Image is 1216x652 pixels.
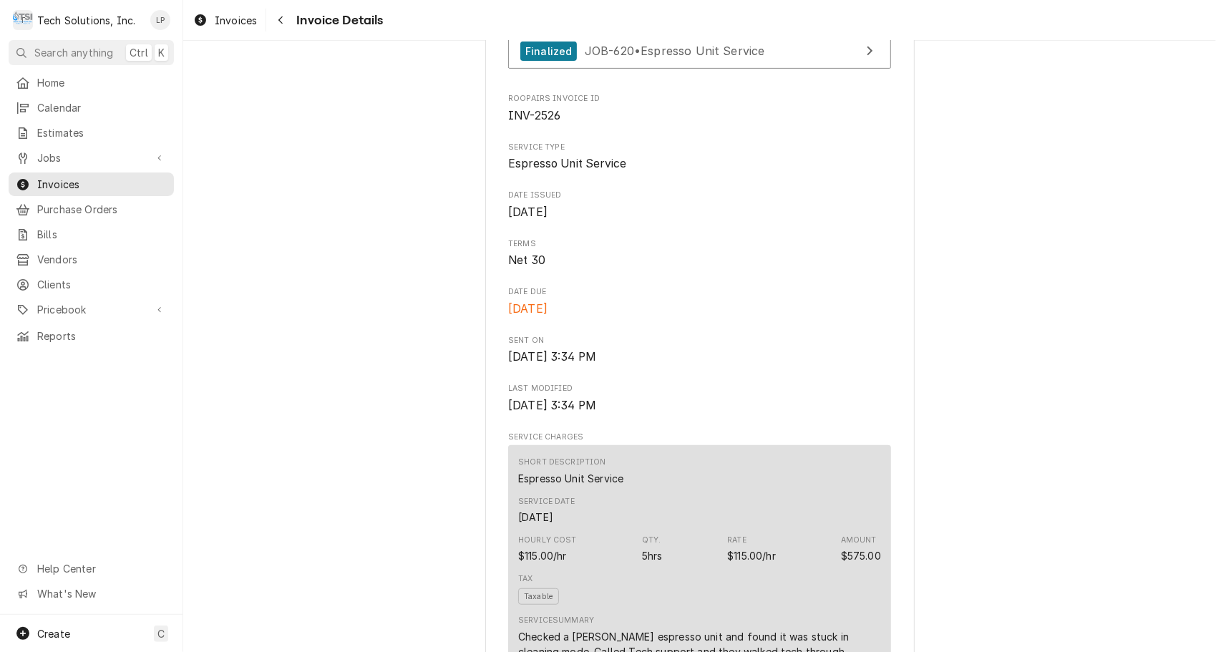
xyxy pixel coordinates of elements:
span: Bills [37,227,167,242]
div: Roopairs Invoice ID [508,93,891,124]
a: Reports [9,324,174,348]
span: [DATE] [508,302,548,316]
div: Finalized [520,42,577,61]
div: Service Date [518,496,575,525]
span: Date Issued [508,204,891,221]
span: Invoices [215,13,257,28]
span: Jobs [37,150,145,165]
div: Last Modified [508,383,891,414]
span: Calendar [37,100,167,115]
button: Navigate back [269,9,292,31]
button: Search anythingCtrlK [9,40,174,65]
span: [DATE] 3:34 PM [508,399,596,412]
div: Service Type [508,142,891,172]
span: Purchase Orders [37,202,167,217]
span: Date Due [508,286,891,298]
span: Last Modified [508,397,891,414]
span: Date Due [508,301,891,318]
div: Tech Solutions, Inc. [37,13,135,28]
div: Lisa Paschal's Avatar [150,10,170,30]
span: Search anything [34,45,113,60]
div: Quantity [642,548,663,563]
div: Service Summary [518,615,594,626]
div: Created From Job [508,14,891,76]
span: INV-2526 [508,109,560,122]
div: Service Date [518,510,553,525]
a: Calendar [9,96,174,120]
div: Quantity [642,535,663,563]
span: Taxable [518,588,559,605]
a: Purchase Orders [9,198,174,221]
span: Vendors [37,252,167,267]
a: Go to What's New [9,582,174,605]
span: Roopairs Invoice ID [508,93,891,104]
span: Date Issued [508,190,891,201]
div: Short Description [518,471,623,486]
span: Clients [37,277,167,292]
a: Bills [9,223,174,246]
div: Tax [518,573,532,585]
a: Estimates [9,121,174,145]
span: [DATE] 3:34 PM [508,350,596,364]
span: Terms [508,238,891,250]
span: Invoices [37,177,167,192]
span: Service Charges [508,432,891,443]
div: LP [150,10,170,30]
span: Reports [37,329,167,344]
span: Help Center [37,561,165,576]
div: Sent On [508,335,891,366]
span: Invoice Details [292,11,383,30]
div: Service Date [518,496,575,507]
div: Qty. [642,535,661,546]
a: Go to Help Center [9,557,174,580]
a: Vendors [9,248,174,271]
span: Pricebook [37,302,145,317]
div: Cost [518,548,567,563]
span: C [157,626,165,641]
div: Amount [841,548,881,563]
span: Estimates [37,125,167,140]
span: Service Type [508,142,891,153]
div: Cost [518,535,577,563]
div: T [13,10,33,30]
a: View Job [508,34,891,69]
div: Date Due [508,286,891,317]
span: Last Modified [508,383,891,394]
div: Short Description [518,457,606,468]
span: Net 30 [508,253,545,267]
span: JOB-620 • Espresso Unit Service [585,44,765,58]
div: Rate [727,535,746,546]
span: Home [37,75,167,90]
span: [DATE] [508,205,548,219]
span: Espresso Unit Service [508,157,626,170]
span: Sent On [508,335,891,346]
div: Amount [841,535,877,546]
div: Terms [508,238,891,269]
span: What's New [37,586,165,601]
div: Hourly Cost [518,535,577,546]
a: Invoices [9,172,174,196]
div: Short Description [518,457,623,485]
div: Price [727,548,776,563]
span: Create [37,628,70,640]
a: Home [9,71,174,94]
span: Sent On [508,349,891,366]
span: Roopairs Invoice ID [508,107,891,125]
div: Amount [841,535,881,563]
a: Clients [9,273,174,296]
a: Go to Pricebook [9,298,174,321]
span: Terms [508,252,891,269]
span: Ctrl [130,45,148,60]
div: Tech Solutions, Inc.'s Avatar [13,10,33,30]
span: K [158,45,165,60]
span: Service Type [508,155,891,172]
div: Price [727,535,776,563]
a: Invoices [188,9,263,32]
div: Date Issued [508,190,891,220]
a: Go to Jobs [9,146,174,170]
